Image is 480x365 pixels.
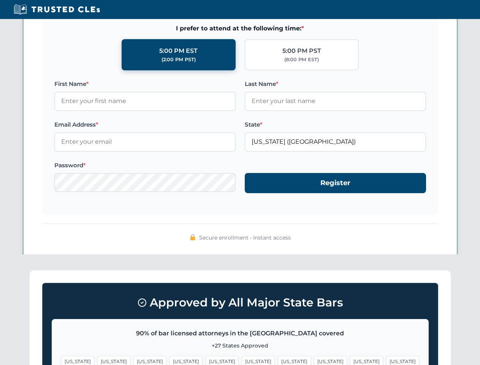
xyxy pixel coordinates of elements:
[245,79,426,89] label: Last Name
[159,46,198,56] div: 5:00 PM EST
[245,120,426,129] label: State
[61,328,419,338] p: 90% of bar licensed attorneys in the [GEOGRAPHIC_DATA] covered
[190,234,196,240] img: 🔒
[11,4,102,15] img: Trusted CLEs
[54,92,236,111] input: Enter your first name
[282,46,321,56] div: 5:00 PM PST
[54,132,236,151] input: Enter your email
[284,56,319,63] div: (8:00 PM EST)
[245,92,426,111] input: Enter your last name
[245,132,426,151] input: Florida (FL)
[61,341,419,350] p: +27 States Approved
[52,292,429,313] h3: Approved by All Major State Bars
[245,173,426,193] button: Register
[54,120,236,129] label: Email Address
[54,161,236,170] label: Password
[54,79,236,89] label: First Name
[199,233,291,242] span: Secure enrollment • Instant access
[54,24,426,33] span: I prefer to attend at the following time:
[162,56,196,63] div: (2:00 PM PST)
